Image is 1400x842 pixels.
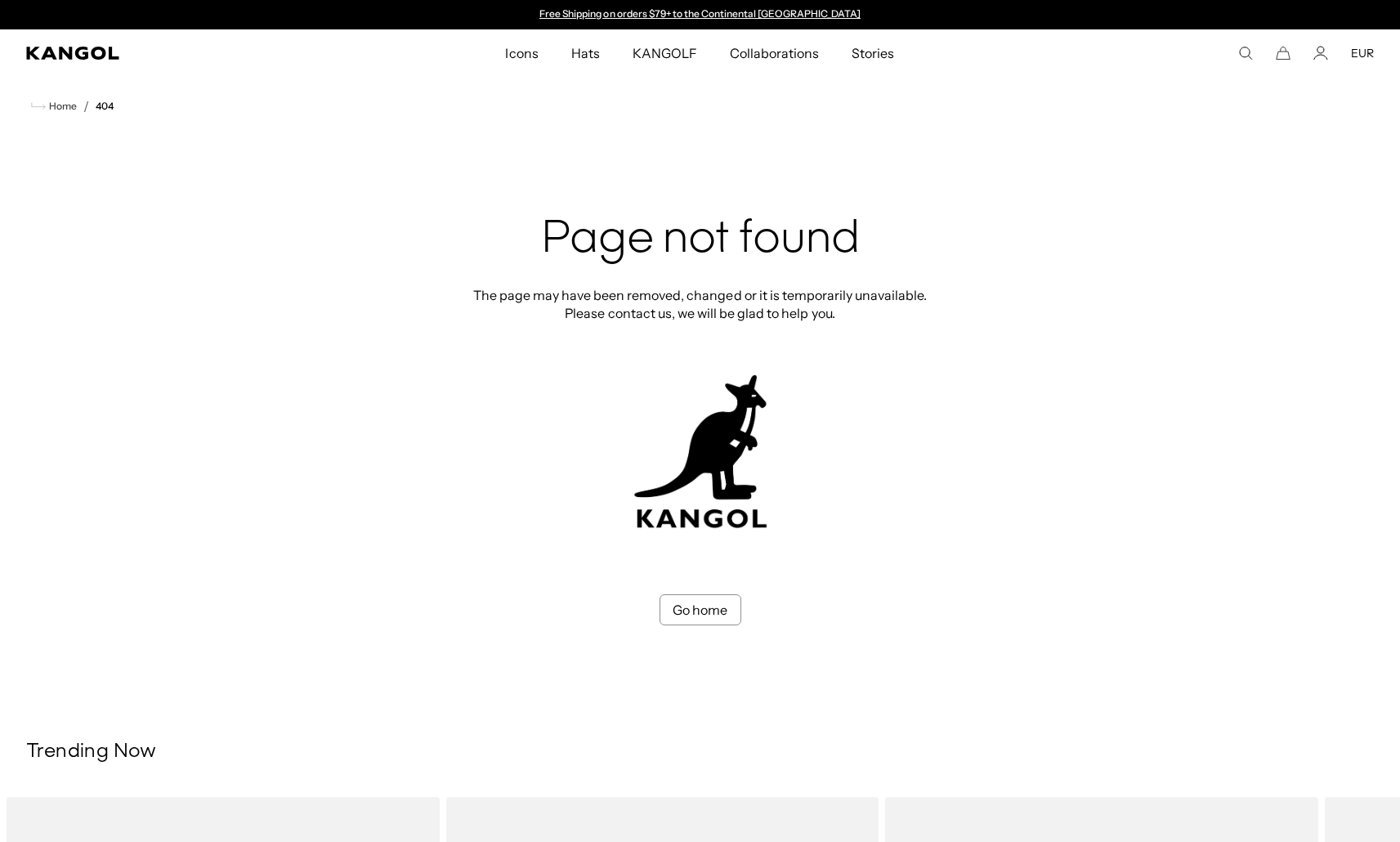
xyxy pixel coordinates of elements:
[489,29,554,77] a: Icons
[852,29,894,77] span: Stories
[835,29,910,77] a: Stories
[555,29,616,77] a: Hats
[660,594,741,625] a: Go home
[616,29,713,77] a: KANGOLF
[468,286,933,322] p: The page may have been removed, changed or it is temporarily unavailable. Please contact us, we w...
[631,374,770,529] img: kangol-404-logo.jpg
[96,101,114,112] a: 404
[26,740,1374,764] h3: Trending Now
[46,101,77,112] span: Home
[26,47,335,60] a: Kangol
[532,8,869,21] div: Announcement
[532,8,869,21] div: 1 of 2
[1351,46,1374,60] button: EUR
[571,29,600,77] span: Hats
[31,99,77,114] a: Home
[1276,46,1290,60] button: Cart
[505,29,538,77] span: Icons
[633,29,697,77] span: KANGOLF
[539,7,861,20] a: Free Shipping on orders $79+ to the Continental [GEOGRAPHIC_DATA]
[1313,46,1328,60] a: Account
[713,29,835,77] a: Collaborations
[77,96,89,116] li: /
[730,29,819,77] span: Collaborations
[532,8,869,21] slideshow-component: Announcement bar
[1238,46,1253,60] summary: Search here
[468,214,933,266] h2: Page not found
